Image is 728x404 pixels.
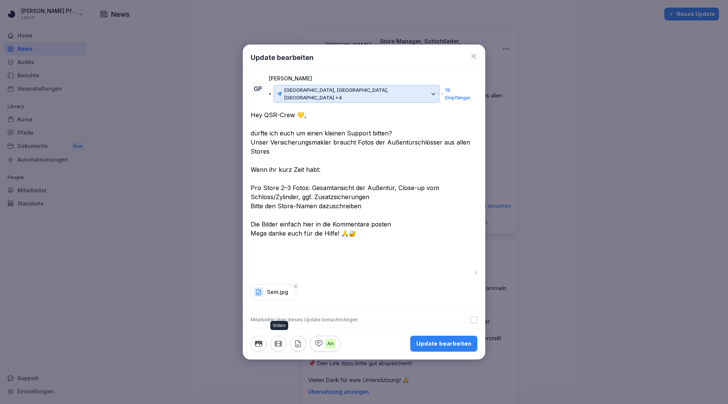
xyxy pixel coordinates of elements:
[251,316,358,323] div: Mitarbeiter über dieses Update benachrichtigen
[284,86,428,101] p: [GEOGRAPHIC_DATA], [GEOGRAPHIC_DATA], [GEOGRAPHIC_DATA] +4
[416,340,471,348] div: Update bearbeiten
[410,336,477,352] button: Update bearbeiten
[251,82,265,96] div: GP
[269,74,312,83] p: [PERSON_NAME]
[445,86,474,101] p: 19 Empfänger
[325,339,336,349] p: An
[251,52,314,63] h1: Update bearbeiten
[310,336,340,352] button: An
[273,322,286,329] p: Video
[267,288,288,296] p: Sem.jpg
